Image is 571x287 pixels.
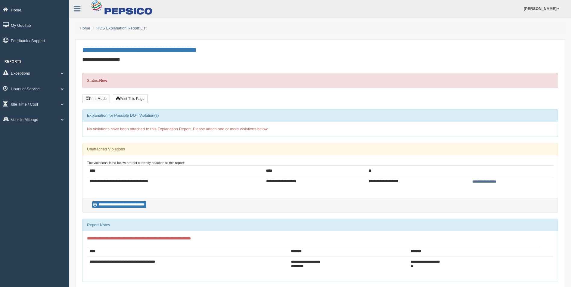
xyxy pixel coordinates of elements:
[82,94,110,103] button: Print Mode
[87,127,268,131] span: No violations have been attached to this Explanation Report. Please attach one or more violations...
[82,219,558,231] div: Report Notes
[87,161,185,165] small: The violations listed below are not currently attached to this report:
[82,110,558,122] div: Explanation for Possible DOT Violation(s)
[82,143,558,155] div: Unattached Violations
[80,26,90,30] a: Home
[82,73,558,88] div: Status:
[99,78,107,83] strong: New
[97,26,147,30] a: HOS Explanation Report List
[113,94,148,103] button: Print This Page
